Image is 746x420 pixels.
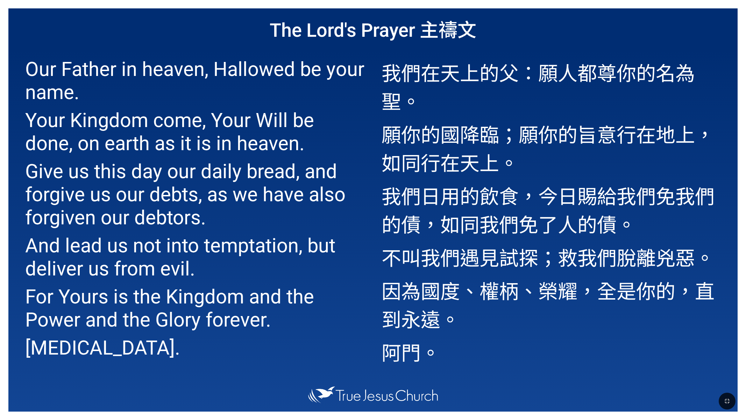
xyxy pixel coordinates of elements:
p: Your Kingdom come, Your Will be done, on earth as it is in heaven. [25,109,365,155]
p: 我們在天上的父：願人都尊你的名為聖。 [382,58,721,114]
p: [MEDICAL_DATA]. [25,336,365,359]
p: 願你的國降臨；願你的旨意行在地上，如同行在天上。 [382,119,721,176]
p: Our Father in heaven, Hallowed be your name. [25,58,365,104]
p: For Yours is the Kingdom and the Power and the Glory forever. [25,285,365,331]
h1: The Lord's Prayer 主禱文 [8,8,738,49]
p: And lead us not into temptation, but deliver us from evil. [25,234,365,280]
p: 阿門。 [382,337,721,366]
p: Give us this day our daily bread, and forgive us our debts, as we have also forgiven our debtors. [25,160,365,229]
p: 因為國度、權柄、榮耀，全是你的，直到永遠。 [382,276,721,332]
p: 我們日用的飲食，今日賜給我們免我們的債，如同我們免了人的債。 [382,181,721,238]
p: 不叫我們遇見試探；救我們脫離兇惡。 [382,243,721,271]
